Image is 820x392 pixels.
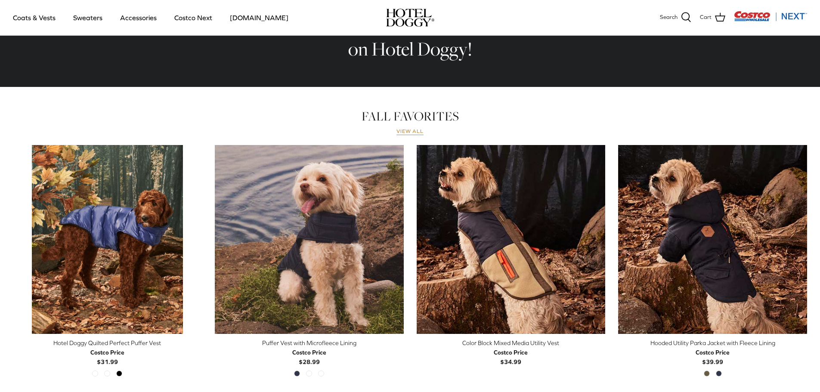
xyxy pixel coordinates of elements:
[292,348,326,357] div: Costco Price
[13,338,202,348] div: Hotel Doggy Quilted Perfect Puffer Vest
[618,338,807,367] a: Hooded Utility Parka Jacket with Fleece Lining Costco Price$39.99
[700,12,725,23] a: Cart
[251,13,569,62] h2: Costco Members Receive Exclusive Value on Hotel Doggy!
[660,12,691,23] a: Search
[5,3,63,32] a: Coats & Vests
[65,3,110,32] a: Sweaters
[386,9,434,27] a: hoteldoggy.com hoteldoggycom
[696,348,730,365] b: $39.99
[396,128,424,135] a: View all
[700,13,712,22] span: Cart
[386,9,434,27] img: hoteldoggycom
[13,338,202,367] a: Hotel Doggy Quilted Perfect Puffer Vest Costco Price$31.99
[292,348,326,365] b: $28.99
[417,338,606,367] a: Color Block Mixed Media Utility Vest Costco Price$34.99
[215,338,404,348] div: Puffer Vest with Microfleece Lining
[112,3,164,32] a: Accessories
[13,145,202,334] a: Hotel Doggy Quilted Perfect Puffer Vest
[660,13,678,22] span: Search
[90,348,124,357] div: Costco Price
[362,108,459,125] a: FALL FAVORITES
[417,338,606,348] div: Color Block Mixed Media Utility Vest
[90,348,124,365] b: $31.99
[618,145,807,334] a: Hooded Utility Parka Jacket with Fleece Lining
[417,145,606,334] a: Color Block Mixed Media Utility Vest
[167,3,220,32] a: Costco Next
[215,145,404,334] a: Puffer Vest with Microfleece Lining
[734,16,807,23] a: Visit Costco Next
[494,348,528,365] b: $34.99
[222,3,296,32] a: [DOMAIN_NAME]
[734,11,807,22] img: Costco Next
[417,145,606,334] img: tan dog wearing a blue & brown vest
[618,338,807,348] div: Hooded Utility Parka Jacket with Fleece Lining
[494,348,528,357] div: Costco Price
[696,348,730,357] div: Costco Price
[215,338,404,367] a: Puffer Vest with Microfleece Lining Costco Price$28.99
